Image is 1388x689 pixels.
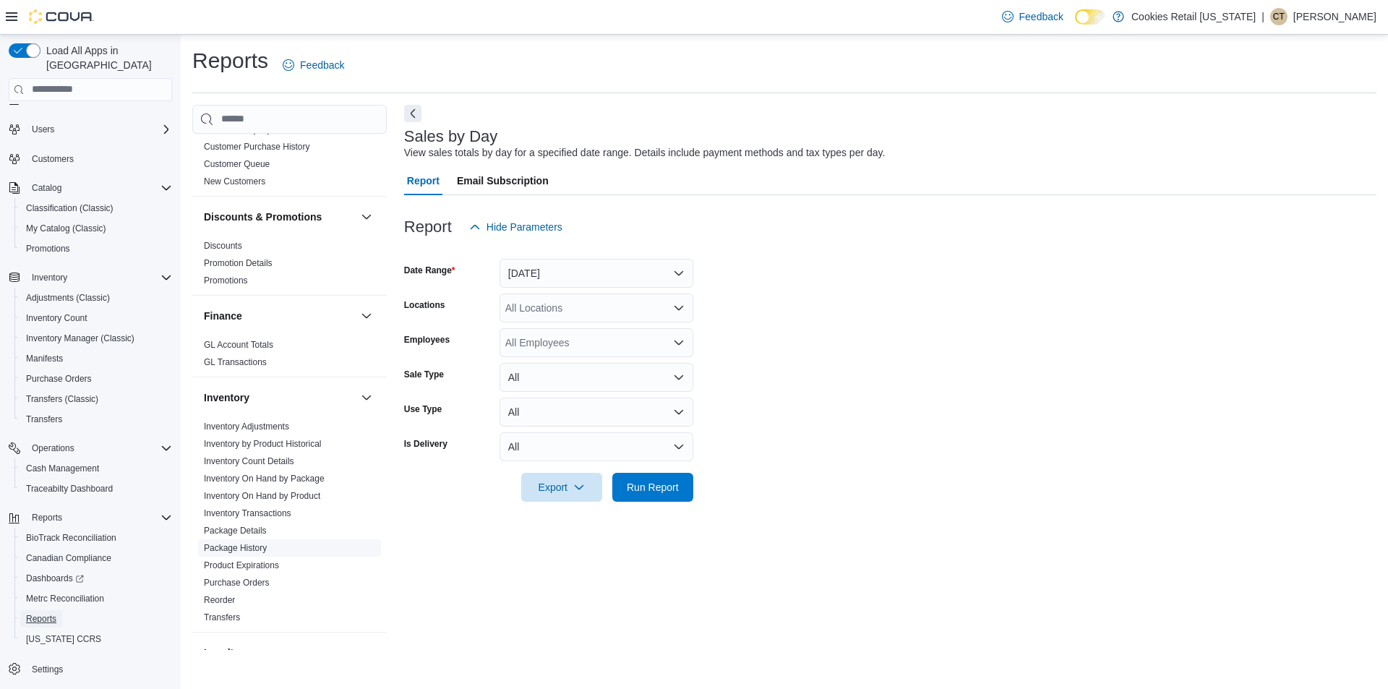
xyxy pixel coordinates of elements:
[26,179,172,197] span: Catalog
[204,309,242,323] h3: Finance
[14,198,178,218] button: Classification (Classic)
[204,473,325,484] span: Inventory On Hand by Package
[20,220,172,237] span: My Catalog (Classic)
[20,330,140,347] a: Inventory Manager (Classic)
[26,202,113,214] span: Classification (Classic)
[26,633,101,645] span: [US_STATE] CCRS
[32,442,74,454] span: Operations
[204,508,291,519] span: Inventory Transactions
[3,508,178,528] button: Reports
[404,145,886,161] div: View sales totals by day for a specified date range. Details include payment methods and tax type...
[300,58,344,72] span: Feedback
[204,210,322,224] h3: Discounts & Promotions
[20,529,122,547] a: BioTrack Reconciliation
[192,46,268,75] h1: Reports
[204,612,240,623] span: Transfers
[404,299,445,311] label: Locations
[26,659,172,677] span: Settings
[14,369,178,389] button: Purchase Orders
[204,560,279,570] a: Product Expirations
[204,275,248,286] a: Promotions
[204,176,265,187] a: New Customers
[26,223,106,234] span: My Catalog (Classic)
[20,240,172,257] span: Promotions
[20,289,116,307] a: Adjustments (Classic)
[26,292,110,304] span: Adjustments (Classic)
[204,258,273,268] a: Promotion Details
[14,568,178,589] a: Dashboards
[204,612,240,622] a: Transfers
[192,103,387,196] div: Customer
[521,473,602,502] button: Export
[14,288,178,308] button: Adjustments (Classic)
[1019,9,1063,24] span: Feedback
[404,265,455,276] label: Date Range
[204,543,267,553] a: Package History
[204,578,270,588] a: Purchase Orders
[204,176,265,187] span: New Customers
[358,389,375,406] button: Inventory
[192,336,387,377] div: Finance
[20,411,68,428] a: Transfers
[20,480,172,497] span: Traceabilty Dashboard
[32,664,63,675] span: Settings
[26,353,63,364] span: Manifests
[1075,9,1105,25] input: Dark Mode
[204,646,239,660] h3: Loyalty
[26,440,80,457] button: Operations
[277,51,350,80] a: Feedback
[26,269,172,286] span: Inventory
[14,239,178,259] button: Promotions
[32,272,67,283] span: Inventory
[1273,8,1285,25] span: CT
[20,460,105,477] a: Cash Management
[26,312,87,324] span: Inventory Count
[204,240,242,252] span: Discounts
[26,509,172,526] span: Reports
[14,629,178,649] button: [US_STATE] CCRS
[14,458,178,479] button: Cash Management
[29,9,94,24] img: Cova
[404,369,444,380] label: Sale Type
[612,473,693,502] button: Run Report
[204,275,248,286] span: Promotions
[204,159,270,169] a: Customer Queue
[20,411,172,428] span: Transfers
[404,334,450,346] label: Employees
[192,418,387,632] div: Inventory
[487,220,562,234] span: Hide Parameters
[20,610,172,628] span: Reports
[204,542,267,554] span: Package History
[1293,8,1376,25] p: [PERSON_NAME]
[1131,8,1256,25] p: Cookies Retail [US_STATE]
[20,390,104,408] a: Transfers (Classic)
[14,589,178,609] button: Metrc Reconciliation
[26,150,80,168] a: Customers
[20,529,172,547] span: BioTrack Reconciliation
[20,240,76,257] a: Promotions
[20,200,172,217] span: Classification (Classic)
[20,570,172,587] span: Dashboards
[20,549,117,567] a: Canadian Compliance
[996,2,1069,31] a: Feedback
[26,613,56,625] span: Reports
[204,257,273,269] span: Promotion Details
[404,105,421,122] button: Next
[3,119,178,140] button: Users
[500,259,693,288] button: [DATE]
[204,594,235,606] span: Reorder
[404,403,442,415] label: Use Type
[204,456,294,466] a: Inventory Count Details
[358,307,375,325] button: Finance
[204,438,322,450] span: Inventory by Product Historical
[26,552,111,564] span: Canadian Compliance
[26,509,68,526] button: Reports
[26,121,172,138] span: Users
[204,421,289,432] a: Inventory Adjustments
[20,480,119,497] a: Traceabilty Dashboard
[20,570,90,587] a: Dashboards
[14,548,178,568] button: Canadian Compliance
[32,153,74,165] span: Customers
[20,309,93,327] a: Inventory Count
